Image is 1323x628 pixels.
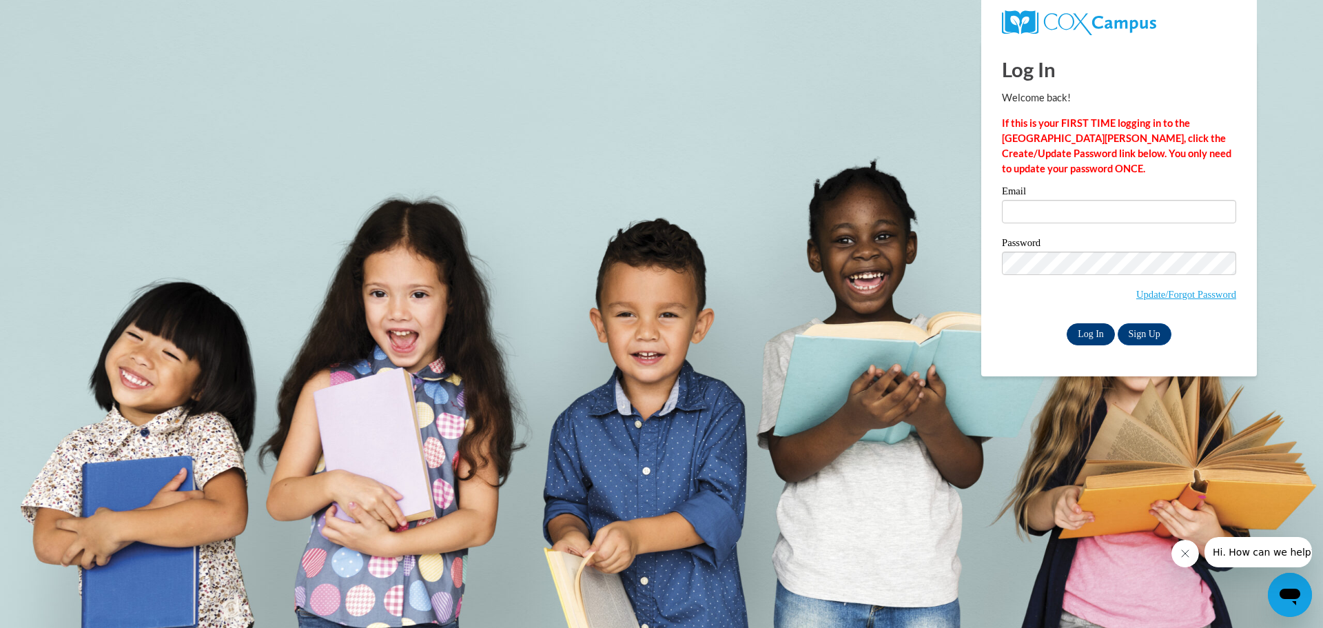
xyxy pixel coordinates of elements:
span: Hi. How can we help? [8,10,112,21]
label: Email [1002,186,1236,200]
strong: If this is your FIRST TIME logging in to the [GEOGRAPHIC_DATA][PERSON_NAME], click the Create/Upd... [1002,117,1231,174]
a: Sign Up [1118,323,1171,345]
input: Log In [1067,323,1115,345]
p: Welcome back! [1002,90,1236,105]
a: COX Campus [1002,10,1236,35]
iframe: Button to launch messaging window [1268,573,1312,617]
iframe: Message from company [1204,537,1312,567]
iframe: Close message [1171,540,1199,567]
h1: Log In [1002,55,1236,83]
label: Password [1002,238,1236,252]
a: Update/Forgot Password [1136,289,1236,300]
img: COX Campus [1002,10,1156,35]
